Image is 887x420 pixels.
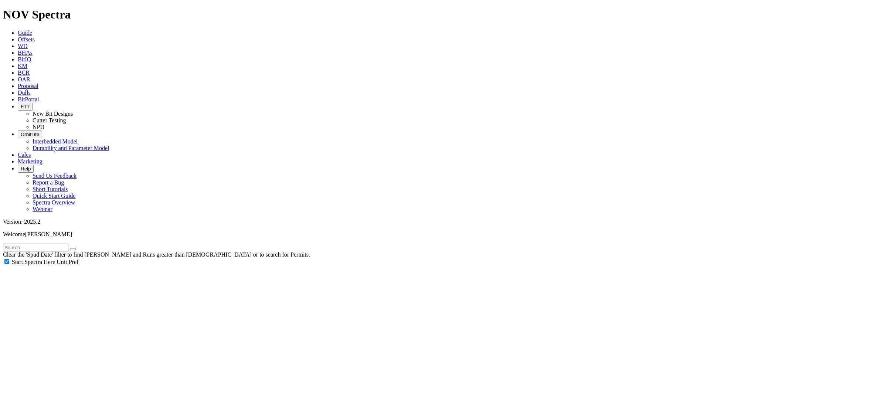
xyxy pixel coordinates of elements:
[18,96,39,102] span: BitPortal
[18,83,38,89] span: Proposal
[33,173,77,179] a: Send Us Feedback
[3,219,884,225] div: Version: 2025.2
[33,186,68,192] a: Short Tutorials
[18,50,33,56] span: BHAs
[12,259,55,265] span: Start Spectra Here
[18,43,28,49] span: WD
[3,231,884,238] p: Welcome
[33,193,75,199] a: Quick Start Guide
[18,36,35,43] span: Offsets
[33,179,64,186] a: Report a Bug
[3,244,68,251] input: Search
[33,111,73,117] a: New Bit Designs
[18,89,31,96] span: Dulls
[3,251,310,258] span: Clear the 'Spud Date' filter to find [PERSON_NAME] and Runs greater than [DEMOGRAPHIC_DATA] or to...
[21,104,30,109] span: FTT
[33,138,78,145] a: Interbedded Model
[21,132,39,137] span: OrbitLite
[33,145,109,151] a: Durability and Parameter Model
[18,56,31,62] span: BitIQ
[18,30,32,36] span: Guide
[21,166,31,172] span: Help
[18,158,43,165] span: Marketing
[25,231,72,237] span: [PERSON_NAME]
[57,259,78,265] span: Unit Pref
[18,70,30,76] span: BCR
[33,199,75,206] a: Spectra Overview
[33,117,66,123] a: Cutter Testing
[33,124,44,130] a: NPD
[18,152,31,158] span: Calcs
[18,76,30,82] span: OAR
[3,8,884,21] h1: NOV Spectra
[18,63,27,69] span: KM
[33,206,52,212] a: Webinar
